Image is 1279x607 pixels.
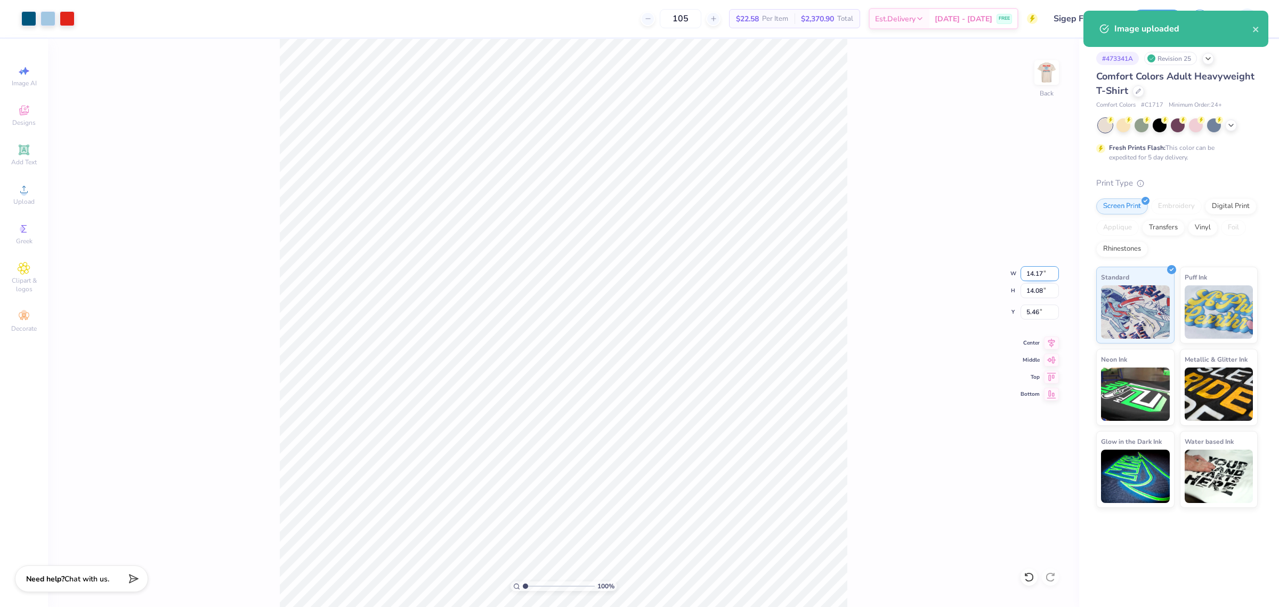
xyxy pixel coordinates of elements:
[1021,339,1040,347] span: Center
[26,574,64,584] strong: Need help?
[1109,143,1240,162] div: This color can be expedited for 5 day delivery.
[5,276,43,293] span: Clipart & logos
[1109,143,1165,152] strong: Fresh Prints Flash:
[875,13,916,25] span: Est. Delivery
[762,13,788,25] span: Per Item
[1096,177,1258,189] div: Print Type
[1101,368,1170,421] img: Neon Ink
[837,13,853,25] span: Total
[1096,241,1148,257] div: Rhinestones
[13,197,35,206] span: Upload
[1185,285,1253,339] img: Puff Ink
[1185,450,1253,503] img: Water based Ink
[1141,101,1163,110] span: # C1717
[1185,271,1207,283] span: Puff Ink
[1101,354,1127,365] span: Neon Ink
[1040,89,1054,98] div: Back
[1185,368,1253,421] img: Metallic & Glitter Ink
[1142,220,1185,236] div: Transfers
[660,9,701,28] input: – –
[11,158,37,166] span: Add Text
[1101,436,1162,447] span: Glow in the Dark Ink
[64,574,109,584] span: Chat with us.
[1021,356,1040,364] span: Middle
[11,324,37,333] span: Decorate
[1221,220,1246,236] div: Foil
[1021,390,1040,398] span: Bottom
[1101,285,1170,339] img: Standard
[1185,436,1234,447] span: Water based Ink
[1101,450,1170,503] img: Glow in the Dark Ink
[736,13,759,25] span: $22.58
[12,118,36,127] span: Designs
[1036,62,1057,83] img: Back
[1169,101,1222,110] span: Minimum Order: 24 +
[12,79,37,87] span: Image AI
[935,13,992,25] span: [DATE] - [DATE]
[1252,22,1260,35] button: close
[1144,52,1197,65] div: Revision 25
[1114,22,1252,35] div: Image uploaded
[1205,198,1257,214] div: Digital Print
[1046,8,1124,29] input: Untitled Design
[1096,101,1136,110] span: Comfort Colors
[1096,198,1148,214] div: Screen Print
[1021,373,1040,381] span: Top
[597,581,614,591] span: 100 %
[1101,271,1129,283] span: Standard
[1096,52,1139,65] div: # 473341A
[1188,220,1218,236] div: Vinyl
[1185,354,1248,365] span: Metallic & Glitter Ink
[1096,220,1139,236] div: Applique
[801,13,834,25] span: $2,370.90
[16,237,33,245] span: Greek
[999,15,1010,22] span: FREE
[1151,198,1202,214] div: Embroidery
[1096,70,1254,97] span: Comfort Colors Adult Heavyweight T-Shirt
